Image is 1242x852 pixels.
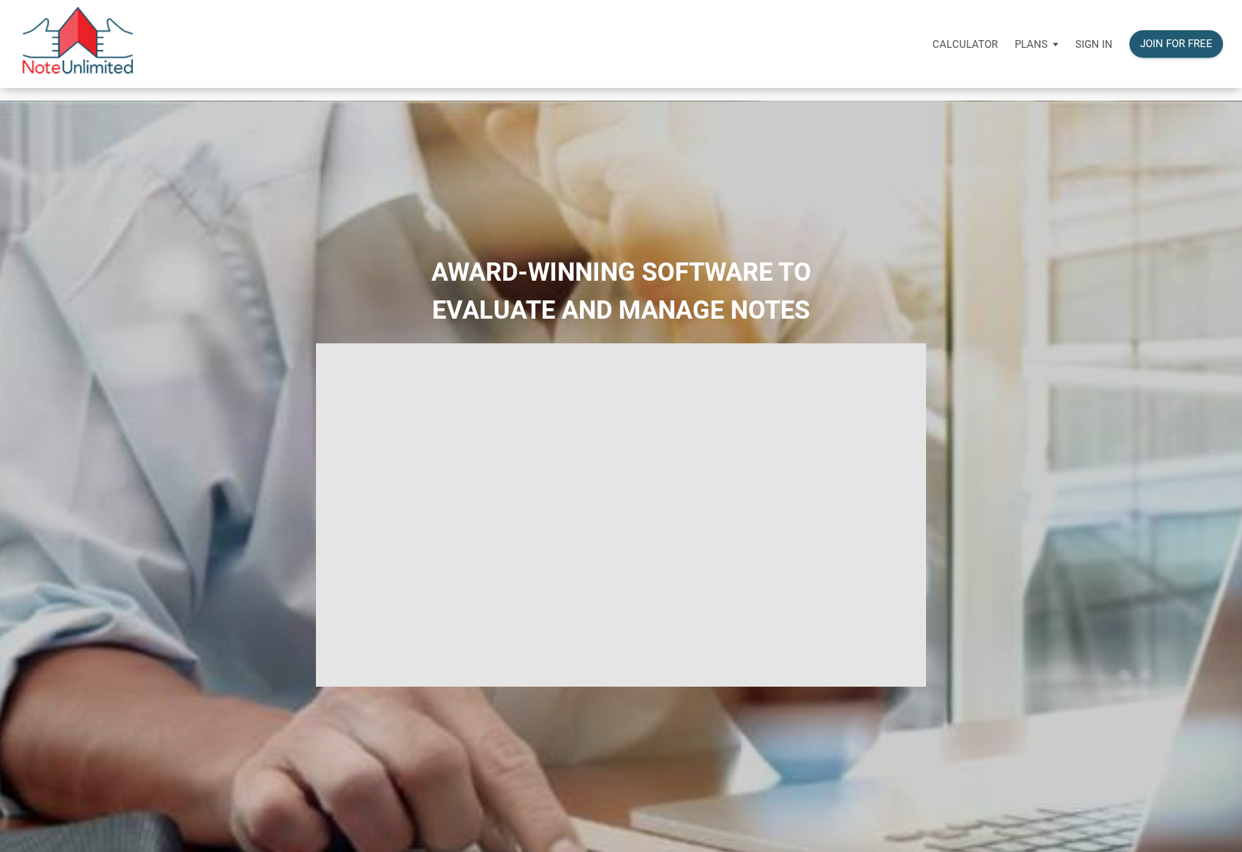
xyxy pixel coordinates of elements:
[1121,22,1231,66] a: Join for free
[1067,22,1121,66] a: Sign in
[924,22,1006,66] a: Calculator
[932,38,998,51] p: Calculator
[1015,38,1048,51] p: Plans
[1140,36,1212,52] div: Join for free
[316,343,927,687] iframe: NoteUnlimited
[1129,30,1223,58] button: Join for free
[1006,23,1067,65] button: Plans
[11,253,1231,329] h2: AWARD-WINNING SOFTWARE TO EVALUATE AND MANAGE NOTES
[1006,22,1067,66] a: Plans
[1075,38,1113,51] p: Sign in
